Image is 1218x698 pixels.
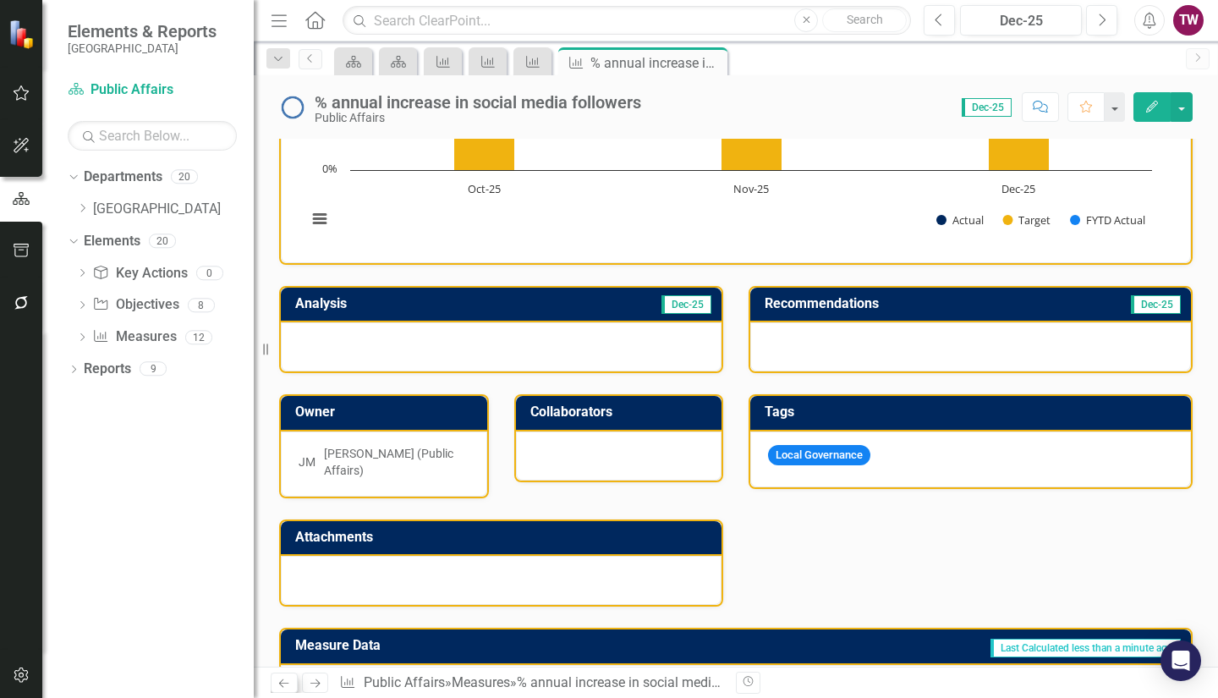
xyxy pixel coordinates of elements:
a: [GEOGRAPHIC_DATA] [93,200,254,219]
button: TW [1173,5,1204,36]
h3: Owner [295,404,479,420]
div: [PERSON_NAME] (Public Affairs) [324,445,469,479]
a: Measures [452,674,510,690]
div: % annual increase in social media followers [590,52,723,74]
div: % annual increase in social media followers [517,674,777,690]
text: Target [1018,212,1051,228]
h3: Attachments [295,530,713,545]
div: 12 [185,330,212,344]
button: Search [822,8,907,32]
span: Dec-25 [962,98,1012,117]
div: 20 [149,234,176,248]
h3: Tags [765,404,1182,420]
span: Dec-25 [1131,295,1181,314]
text: Nov-25 [733,181,769,196]
div: JM [299,453,315,470]
div: Open Intercom Messenger [1160,640,1201,681]
small: [GEOGRAPHIC_DATA] [68,41,217,55]
img: ClearPoint Strategy [8,19,38,48]
h3: Analysis [295,296,504,311]
img: No Information [279,94,306,121]
text: Actual [952,212,984,228]
button: Show FYTD Actual [1070,213,1145,228]
div: Dec-25 [966,11,1076,31]
h3: Measure Data [295,638,568,653]
div: 20 [171,170,198,184]
div: Public Affairs [315,112,641,124]
span: Last Calculated less than a minute ago [990,639,1181,657]
h3: Collaborators [530,404,714,420]
div: » » [339,673,723,693]
a: Public Affairs [364,674,445,690]
span: Elements & Reports [68,21,217,41]
input: Search Below... [68,121,237,151]
div: 0 [196,266,223,280]
span: Dec-25 [661,295,711,314]
a: Measures [92,327,176,347]
button: Dec-25 [960,5,1082,36]
div: 8 [188,298,215,312]
button: View chart menu, Chart [308,207,332,231]
span: Local Governance [768,445,870,466]
a: Key Actions [92,264,187,283]
div: % annual increase in social media followers [315,93,641,112]
a: Reports [84,360,131,379]
span: Search [847,13,883,26]
a: Departments [84,168,162,187]
div: 9 [140,362,167,376]
text: FYTD Actual [1086,212,1145,228]
a: Objectives [92,295,178,315]
button: Show Target [1002,213,1051,228]
input: Search ClearPoint... [343,6,911,36]
a: Public Affairs [68,80,237,100]
h3: Recommendations [765,296,1052,311]
text: Dec-25 [1001,181,1035,196]
a: Elements [84,232,140,251]
text: 0% [322,161,337,176]
button: Show Actual [936,213,984,228]
text: Oct-25 [468,181,501,196]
